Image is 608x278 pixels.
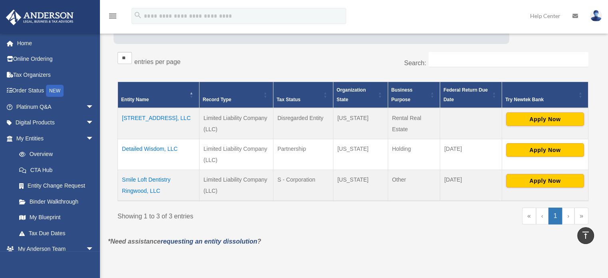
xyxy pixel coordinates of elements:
[86,115,102,131] span: arrow_drop_down
[404,60,426,66] label: Search:
[11,162,102,178] a: CTA Hub
[506,143,584,157] button: Apply Now
[388,170,440,201] td: Other
[6,241,106,257] a: My Anderson Teamarrow_drop_down
[199,170,273,201] td: Limited Liability Company (LLC)
[548,208,562,224] a: 1
[391,87,413,102] span: Business Purpose
[440,139,502,170] td: [DATE]
[86,241,102,258] span: arrow_drop_down
[199,139,273,170] td: Limited Liability Company (LLC)
[118,208,347,222] div: Showing 1 to 3 of 3 entries
[562,208,574,224] a: Next
[6,99,106,115] a: Platinum Q&Aarrow_drop_down
[11,225,102,241] a: Tax Due Dates
[11,178,102,194] a: Entity Change Request
[581,230,590,240] i: vertical_align_top
[199,82,273,108] th: Record Type: Activate to sort
[505,95,576,104] div: Try Newtek Bank
[86,99,102,115] span: arrow_drop_down
[6,83,106,99] a: Order StatusNEW
[108,238,261,245] em: *Need assistance ?
[11,210,102,226] a: My Blueprint
[134,58,181,65] label: entries per page
[121,97,149,102] span: Entity Name
[333,82,388,108] th: Organization State: Activate to sort
[333,170,388,201] td: [US_STATE]
[108,14,118,21] a: menu
[590,10,602,22] img: User Pic
[118,108,199,139] td: [STREET_ADDRESS], LLC
[443,87,488,102] span: Federal Return Due Date
[574,208,588,224] a: Last
[108,11,118,21] i: menu
[46,85,64,97] div: NEW
[161,238,257,245] a: requesting an entity dissolution
[199,108,273,139] td: Limited Liability Company (LLC)
[118,170,199,201] td: Smile Loft Dentistry Ringwood, LLC
[506,112,584,126] button: Apply Now
[502,82,588,108] th: Try Newtek Bank : Activate to sort
[118,139,199,170] td: Detailed Wisdom, LLC
[6,130,102,146] a: My Entitiesarrow_drop_down
[6,51,106,67] a: Online Ordering
[6,35,106,51] a: Home
[277,97,301,102] span: Tax Status
[388,108,440,139] td: Rental Real Estate
[506,174,584,188] button: Apply Now
[577,227,594,244] a: vertical_align_top
[11,194,102,210] a: Binder Walkthrough
[6,115,106,131] a: Digital Productsarrow_drop_down
[273,82,333,108] th: Tax Status: Activate to sort
[388,82,440,108] th: Business Purpose: Activate to sort
[333,108,388,139] td: [US_STATE]
[440,170,502,201] td: [DATE]
[522,208,536,224] a: First
[273,108,333,139] td: Disregarded Entity
[333,139,388,170] td: [US_STATE]
[86,130,102,147] span: arrow_drop_down
[118,82,199,108] th: Entity Name: Activate to invert sorting
[6,67,106,83] a: Tax Organizers
[337,87,366,102] span: Organization State
[536,208,548,224] a: Previous
[203,97,231,102] span: Record Type
[134,11,142,20] i: search
[388,139,440,170] td: Holding
[273,139,333,170] td: Partnership
[4,10,76,25] img: Anderson Advisors Platinum Portal
[440,82,502,108] th: Federal Return Due Date: Activate to sort
[273,170,333,201] td: S - Corporation
[11,146,98,162] a: Overview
